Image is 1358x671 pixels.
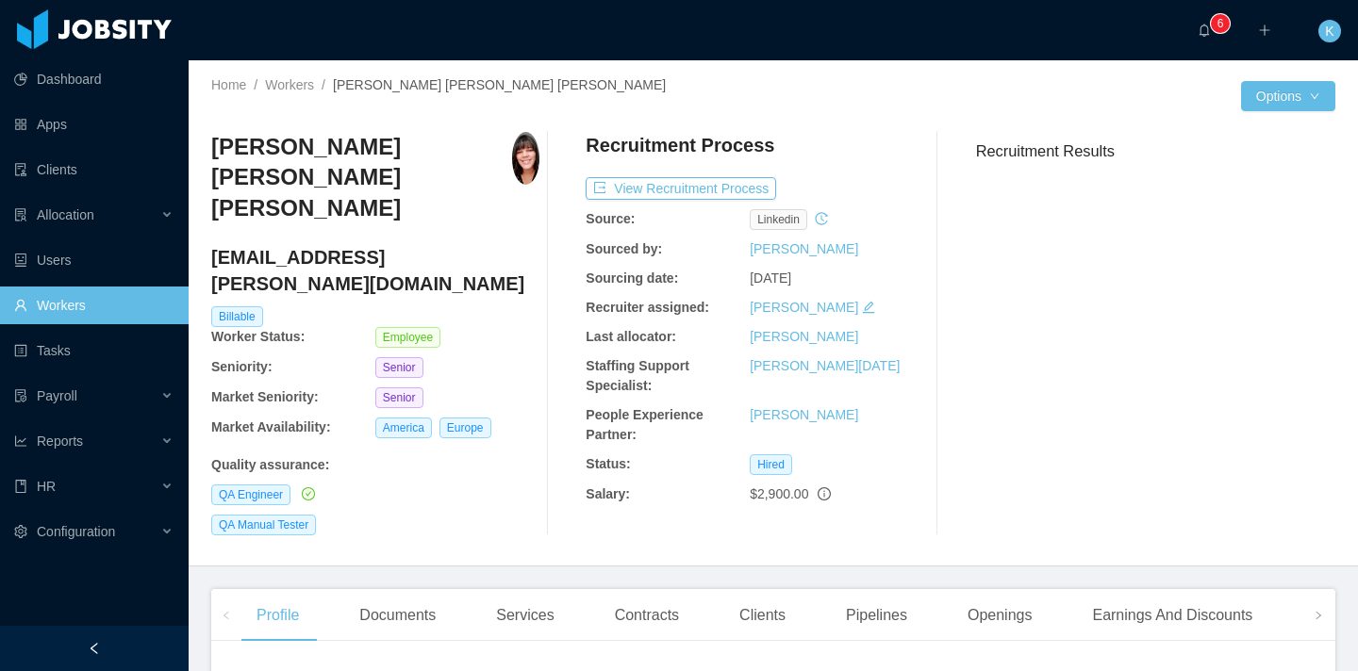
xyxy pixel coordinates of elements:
a: [PERSON_NAME] [750,241,858,256]
span: Reports [37,434,83,449]
i: icon: plus [1258,24,1271,37]
a: icon: robotUsers [14,241,174,279]
span: [PERSON_NAME] [PERSON_NAME] [PERSON_NAME] [333,77,666,92]
span: Employee [375,327,440,348]
b: Status: [586,456,630,471]
b: Market Seniority: [211,389,319,404]
span: / [322,77,325,92]
a: icon: userWorkers [14,286,174,324]
p: 6 [1217,14,1224,33]
b: People Experience Partner: [586,407,704,442]
a: Workers [265,77,314,92]
b: Sourced by: [586,241,662,256]
span: info-circle [818,487,831,500]
b: Sourcing date: [586,270,678,286]
div: Earnings And Discounts [1077,589,1267,642]
span: K [1325,20,1333,42]
div: Services [481,589,569,642]
div: Profile [241,589,314,642]
span: Senior [375,357,423,378]
a: [PERSON_NAME][DATE] [750,358,900,373]
h3: Recruitment Results [976,139,1335,163]
i: icon: bell [1198,24,1211,37]
h4: Recruitment Process [586,132,774,158]
div: Clients [724,589,801,642]
button: Optionsicon: down [1241,81,1335,111]
h3: [PERSON_NAME] [PERSON_NAME] [PERSON_NAME] [211,132,512,223]
span: Senior [375,387,423,408]
b: Staffing Support Specialist: [586,358,689,393]
a: icon: profileTasks [14,332,174,369]
span: Europe [439,417,491,438]
a: icon: check-circle [298,486,315,501]
b: Worker Status: [211,329,305,344]
b: Recruiter assigned: [586,300,709,315]
b: Salary: [586,486,630,501]
span: Configuration [37,524,115,539]
img: 7534847f-324d-4a5e-9265-0c8bca15d31f_664ce6b76c39e-400w.png [512,132,539,185]
a: icon: appstoreApps [14,106,174,143]
i: icon: check-circle [302,487,315,500]
div: Documents [344,589,451,642]
b: Source: [586,211,635,226]
span: Payroll [37,388,77,403]
span: Hired [750,454,792,475]
h4: [EMAIL_ADDRESS][PERSON_NAME][DOMAIN_NAME] [211,244,539,297]
i: icon: history [815,212,828,225]
a: Home [211,77,246,92]
span: QA Engineer [211,484,290,505]
sup: 6 [1211,14,1230,33]
div: Contracts [600,589,694,642]
a: icon: pie-chartDashboard [14,60,174,98]
b: Last allocator: [586,329,676,344]
span: HR [37,479,56,494]
a: icon: auditClients [14,151,174,188]
i: icon: edit [862,301,875,314]
a: [PERSON_NAME] [750,329,858,344]
i: icon: solution [14,208,27,221]
b: Market Availability: [211,419,331,434]
div: Pipelines [831,589,922,642]
i: icon: line-chart [14,434,27,448]
span: $2,900.00 [750,486,808,501]
button: icon: exportView Recruitment Process [586,177,776,200]
b: Seniority: [211,359,273,374]
div: Openings [952,589,1048,642]
i: icon: book [14,480,27,493]
span: Billable [211,306,263,327]
i: icon: right [1314,611,1323,620]
b: Quality assurance : [211,457,329,472]
span: / [254,77,257,92]
i: icon: setting [14,525,27,538]
span: QA Manual Tester [211,515,316,535]
a: [PERSON_NAME] [750,300,858,315]
span: Allocation [37,207,94,222]
a: [PERSON_NAME] [750,407,858,422]
span: [DATE] [750,270,791,286]
i: icon: left [222,611,231,620]
a: icon: exportView Recruitment Process [586,181,776,196]
i: icon: file-protect [14,389,27,402]
span: America [375,417,432,438]
span: linkedin [750,209,807,230]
